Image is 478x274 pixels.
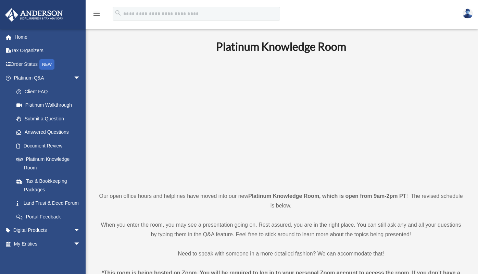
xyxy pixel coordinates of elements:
a: Portal Feedback [10,210,91,224]
img: Anderson Advisors Platinum Portal [3,8,65,22]
a: Tax & Bookkeeping Packages [10,175,91,196]
span: arrow_drop_down [74,71,87,85]
span: arrow_drop_down [74,237,87,251]
a: My Entitiesarrow_drop_down [5,237,91,251]
a: menu [92,12,101,18]
a: Order StatusNEW [5,57,91,71]
a: Home [5,30,91,44]
i: menu [92,10,101,18]
iframe: 231110_Toby_KnowledgeRoom [178,63,384,179]
p: Need to speak with someone in a more detailed fashion? We can accommodate that! [98,249,464,259]
a: Document Review [10,139,91,153]
img: User Pic [463,9,473,19]
a: Digital Productsarrow_drop_down [5,224,91,237]
a: Platinum Q&Aarrow_drop_down [5,71,91,85]
span: arrow_drop_down [74,251,87,265]
strong: Platinum Knowledge Room, which is open from 9am-2pm PT [248,193,406,199]
a: Submit a Question [10,112,91,126]
a: Answered Questions [10,126,91,139]
span: arrow_drop_down [74,224,87,238]
i: search [114,9,122,17]
a: Platinum Knowledge Room [10,153,87,175]
a: Platinum Walkthrough [10,98,91,112]
a: My Anderson Teamarrow_drop_down [5,251,91,264]
p: When you enter the room, you may see a presentation going on. Rest assured, you are in the right ... [98,220,464,239]
p: Our open office hours and helplines have moved into our new ! The revised schedule is below. [98,191,464,211]
a: Client FAQ [10,85,91,98]
div: NEW [39,59,54,70]
a: Tax Organizers [5,44,91,58]
b: Platinum Knowledge Room [216,40,346,53]
a: Land Trust & Deed Forum [10,196,91,210]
